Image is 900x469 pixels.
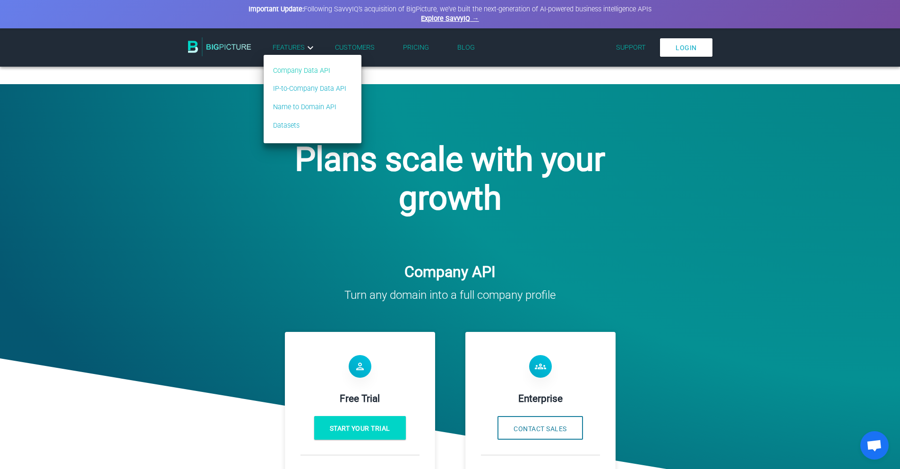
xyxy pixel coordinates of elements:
h4: Enterprise [481,393,600,404]
a: Datasets [273,121,346,131]
a: Name to Domain API [273,102,346,113]
a: IP-to-Company Data API [273,84,346,94]
h1: Plans scale with your growth [273,140,627,217]
a: Company Data API [273,66,346,76]
a: Features [273,42,316,53]
h4: Free Trial [300,393,420,404]
img: BigPicture.io [188,37,251,56]
h2: Company API [7,263,893,281]
a: Start your trial [314,416,406,440]
a: Login [660,38,712,57]
h3: Turn any domain into a full company profile [7,288,893,302]
div: Open chat [860,431,889,460]
button: Contact Sales [497,416,583,440]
